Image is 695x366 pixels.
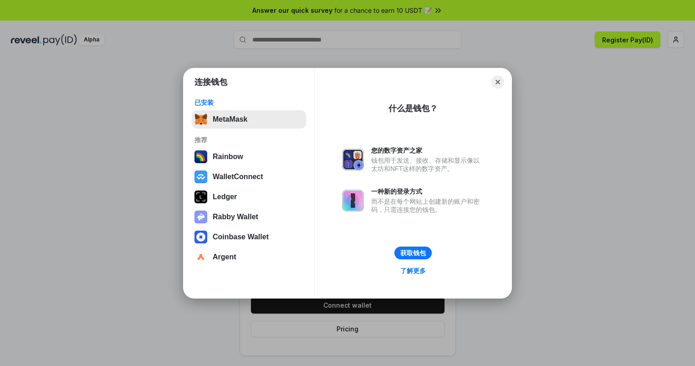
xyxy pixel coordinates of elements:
button: WalletConnect [192,168,306,186]
img: svg+xml,%3Csvg%20xmlns%3D%22http%3A%2F%2Fwww.w3.org%2F2000%2Fsvg%22%20fill%3D%22none%22%20viewBox... [342,149,364,170]
div: 了解更多 [400,267,426,275]
button: Coinbase Wallet [192,228,306,246]
div: Coinbase Wallet [213,233,269,241]
div: Rabby Wallet [213,213,258,221]
div: 已安装 [194,98,303,107]
button: Argent [192,248,306,266]
div: 什么是钱包？ [388,103,438,114]
img: svg+xml,%3Csvg%20width%3D%2228%22%20height%3D%2228%22%20viewBox%3D%220%200%2028%2028%22%20fill%3D... [194,251,207,263]
img: svg+xml,%3Csvg%20xmlns%3D%22http%3A%2F%2Fwww.w3.org%2F2000%2Fsvg%22%20fill%3D%22none%22%20viewBox... [342,190,364,211]
div: 钱包用于发送、接收、存储和显示像以太坊和NFT这样的数字资产。 [371,156,484,173]
img: svg+xml,%3Csvg%20width%3D%22120%22%20height%3D%22120%22%20viewBox%3D%220%200%20120%20120%22%20fil... [194,150,207,163]
div: 一种新的登录方式 [371,187,484,196]
img: svg+xml,%3Csvg%20width%3D%2228%22%20height%3D%2228%22%20viewBox%3D%220%200%2028%2028%22%20fill%3D... [194,170,207,183]
button: Close [491,76,504,88]
a: 了解更多 [395,265,431,277]
div: Rainbow [213,153,243,161]
img: svg+xml,%3Csvg%20xmlns%3D%22http%3A%2F%2Fwww.w3.org%2F2000%2Fsvg%22%20fill%3D%22none%22%20viewBox... [194,211,207,223]
h1: 连接钱包 [194,77,227,88]
div: 推荐 [194,136,303,144]
div: WalletConnect [213,173,263,181]
div: Ledger [213,193,237,201]
button: Rainbow [192,148,306,166]
div: MetaMask [213,115,247,124]
img: svg+xml,%3Csvg%20width%3D%2228%22%20height%3D%2228%22%20viewBox%3D%220%200%2028%2028%22%20fill%3D... [194,231,207,243]
div: 获取钱包 [400,249,426,257]
div: 而不是在每个网站上创建新的账户和密码，只需连接您的钱包。 [371,197,484,214]
button: Rabby Wallet [192,208,306,226]
button: Ledger [192,188,306,206]
img: svg+xml,%3Csvg%20xmlns%3D%22http%3A%2F%2Fwww.w3.org%2F2000%2Fsvg%22%20width%3D%2228%22%20height%3... [194,191,207,203]
button: 获取钱包 [394,247,432,259]
div: 您的数字资产之家 [371,146,484,155]
img: svg+xml,%3Csvg%20fill%3D%22none%22%20height%3D%2233%22%20viewBox%3D%220%200%2035%2033%22%20width%... [194,113,207,126]
button: MetaMask [192,110,306,129]
div: Argent [213,253,236,261]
